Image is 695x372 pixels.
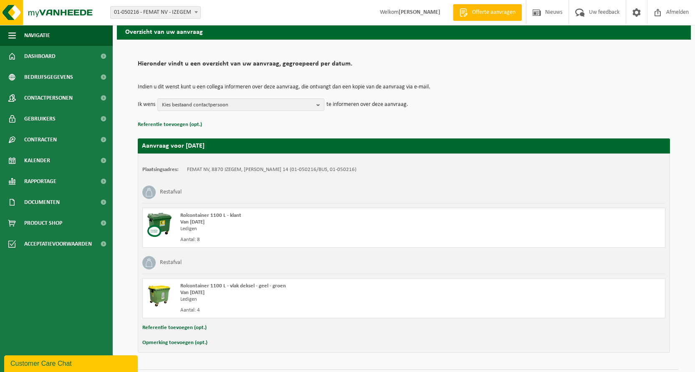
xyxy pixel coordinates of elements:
[147,283,172,308] img: WB-1100-HPE-GN-50.png
[24,88,73,108] span: Contactpersonen
[117,23,691,39] h2: Overzicht van uw aanvraag
[24,25,50,46] span: Navigatie
[160,256,182,269] h3: Restafval
[4,354,139,372] iframe: chat widget
[142,143,205,149] strong: Aanvraag voor [DATE]
[470,8,518,17] span: Offerte aanvragen
[142,167,179,172] strong: Plaatsingsadres:
[180,296,437,303] div: Ledigen
[24,213,62,234] span: Product Shop
[138,84,670,90] p: Indien u dit wenst kunt u een collega informeren over deze aanvraag, die ontvangt dan een kopie v...
[180,290,205,295] strong: Van [DATE]
[180,283,286,289] span: Rolcontainer 1100 L - vlak deksel - geel - groen
[138,60,670,72] h2: Hieronder vindt u een overzicht van uw aanvraag, gegroepeerd per datum.
[142,322,207,333] button: Referentie toevoegen (opt.)
[180,213,241,218] span: Rolcontainer 1100 L - klant
[138,98,155,111] p: Ik wens
[180,226,437,232] div: Ledigen
[157,98,324,111] button: Kies bestaand contactpersoon
[110,6,201,19] span: 01-050216 - FEMAT NV - IZEGEM
[24,192,60,213] span: Documenten
[24,129,57,150] span: Contracten
[187,166,356,173] td: FEMAT NV, 8870 IZEGEM, [PERSON_NAME] 14 (01-050216/BUS, 01-050216)
[326,98,408,111] p: te informeren over deze aanvraag.
[160,186,182,199] h3: Restafval
[24,46,56,67] span: Dashboard
[111,7,200,18] span: 01-050216 - FEMAT NV - IZEGEM
[24,234,92,254] span: Acceptatievoorwaarden
[453,4,522,21] a: Offerte aanvragen
[138,119,202,130] button: Referentie toevoegen (opt.)
[399,9,440,15] strong: [PERSON_NAME]
[180,219,205,225] strong: Van [DATE]
[24,108,56,129] span: Gebruikers
[24,171,56,192] span: Rapportage
[24,67,73,88] span: Bedrijfsgegevens
[162,99,313,111] span: Kies bestaand contactpersoon
[24,150,50,171] span: Kalender
[142,337,207,348] button: Opmerking toevoegen (opt.)
[180,307,437,314] div: Aantal: 4
[147,212,172,237] img: WB-1100-CU.png
[180,236,437,243] div: Aantal: 8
